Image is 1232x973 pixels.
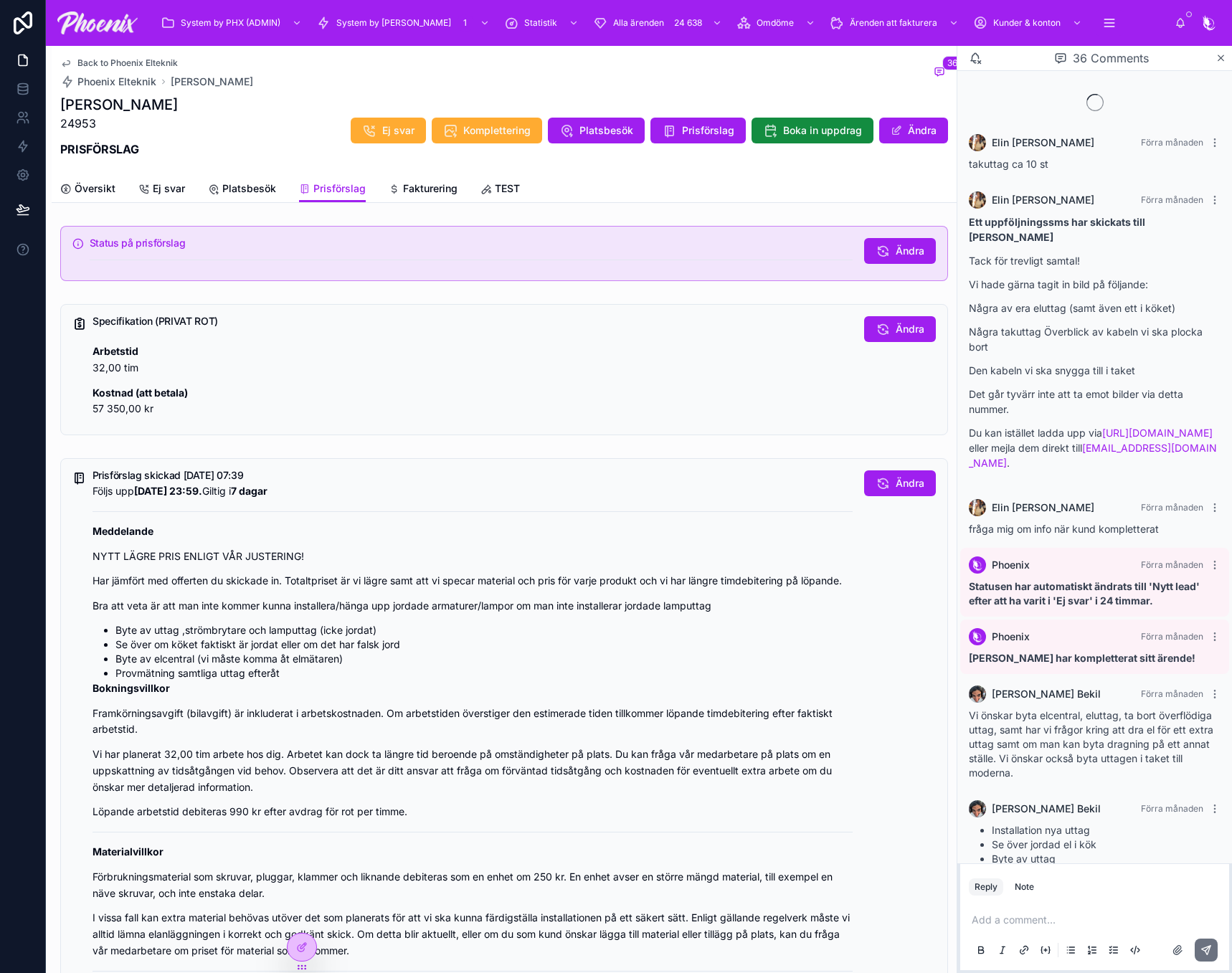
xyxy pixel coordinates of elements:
span: Elin [PERSON_NAME] [992,193,1094,207]
p: NYTT LÄGRE PRIS ENLIGT VÅR JUSTERING! [93,549,853,565]
span: Phoenix Elteknik [77,75,156,89]
p: Har jämfört med offerten du skickade in. Totaltpriset är vi lägre samt att vi specar material och... [93,573,853,589]
h5: Status på prisförslag [90,238,853,248]
span: Phoenix [992,558,1030,572]
span: 36 [942,56,962,70]
p: Vi hade gärna tagit in bild på följande: [969,277,1221,292]
a: Alla ärenden24 638 [589,10,729,36]
span: Förra månaden [1141,137,1203,148]
button: Ej svar [351,118,426,143]
p: Förbrukningsmaterial som skruvar, pluggar, klammer och liknande debiteras som en enhet om 250 kr.... [93,869,853,902]
strong: Meddelande [93,525,153,537]
span: Platsbesök [579,123,633,138]
span: Förra månaden [1141,688,1203,699]
span: Komplettering [463,123,531,138]
span: Phoenix [992,630,1030,644]
a: Ej svar [138,176,185,204]
span: Ej svar [382,123,414,138]
button: Platsbesök [548,118,645,143]
button: 36 [931,65,948,82]
li: Byte av uttag ,strömbrytare och lamputtag (icke jordat) [115,623,853,637]
strong: Kostnad (att betala) [93,386,188,399]
a: Översikt [60,176,115,204]
p: Den kabeln vi ska snygga till i taket [969,363,1221,378]
p: Följs upp Giltig i [93,483,853,500]
span: 36 Comments [1073,49,1149,67]
p: Du kan istället ladda upp via eller mejla dem direkt till . [969,425,1221,470]
p: Framkörningsavgift (bilavgift) är inkluderat i arbetskostnaden. Om arbetstiden överstiger den est... [93,706,853,739]
p: Bra att veta är att man inte kommer kunna installera/hänga upp jordade armaturer/lampor om man in... [93,598,853,614]
span: Förra månaden [1141,559,1203,570]
h1: [PERSON_NAME] [60,95,178,115]
strong: Statusen har automatiskt ändrats till 'Nytt lead' efter att ha varit i 'Ej svar' i 24 timmar. [969,580,1200,607]
li: Se över om köket faktiskt är jordat eller om det har falsk jord [115,637,853,652]
p: 32,00 tim [93,343,853,376]
button: Komplettering [432,118,542,143]
li: Se över jordad el i kök [992,837,1221,852]
span: [PERSON_NAME] Bekil [992,687,1101,701]
strong: 7 dagar [231,485,267,497]
p: Tack för trevligt samtal! [969,253,1221,268]
a: [EMAIL_ADDRESS][DOMAIN_NAME] [969,442,1217,469]
span: [PERSON_NAME] [171,75,253,89]
p: Löpande arbetstid debiteras 990 kr efter avdrag för rot per timme. [93,804,853,820]
a: System by PHX (ADMIN) [156,10,309,36]
span: Fakturering [403,181,458,196]
div: 24 638 [670,14,706,32]
span: Kunder & konton [993,17,1061,29]
span: Ej svar [153,181,185,196]
span: Platsbesök [222,181,276,196]
span: Prisförslag [682,123,734,138]
button: Ändra [864,238,936,264]
a: [URL][DOMAIN_NAME] [1102,427,1213,439]
span: Alla ärenden [613,17,664,29]
h5: Prisförslag skickad 2025-09-02 07:39 [93,470,853,480]
p: 24953 [60,115,178,132]
button: Ändra [879,118,948,143]
li: Provmätning samtliga uttag efteråt [115,666,853,680]
p: Några takuttag Överblick av kabeln vi ska plocka bort [969,324,1221,354]
span: Förra månaden [1141,194,1203,205]
span: Översikt [75,181,115,196]
a: System by [PERSON_NAME]1 [312,10,497,36]
strong: Ett uppföljningssms har skickats till [PERSON_NAME] [969,216,1145,243]
strong: Arbetstid [93,345,138,357]
strong: Materialvillkor [93,845,164,858]
span: Ändra [896,244,924,258]
span: Förra månaden [1141,502,1203,513]
img: App logo [57,11,138,34]
button: Note [1009,878,1040,896]
a: Ärenden att fakturera [825,10,966,36]
span: Statistik [524,17,557,29]
div: Note [1015,881,1034,893]
a: TEST [480,176,520,204]
a: Kunder & konton [969,10,1089,36]
li: Byte av uttag [992,852,1221,866]
p: 57 350,00 kr [93,385,853,418]
button: Ändra [864,470,936,496]
p: I vissa fall kan extra material behövas utöver det som planerats för att vi ska kunna färdigställ... [93,910,853,959]
a: Omdöme [732,10,823,36]
span: Ändra [896,476,924,490]
p: Några av era eluttag (samt även ett i köket) [969,300,1221,315]
span: fråga mig om info när kund kompletterat [969,523,1159,535]
div: 1 [457,14,474,32]
strong: Bokningsvillkor [93,682,170,694]
span: Förra månaden [1141,631,1203,642]
span: System by PHX (ADMIN) [181,17,280,29]
span: [PERSON_NAME] Bekil [992,802,1101,816]
a: Prisförslag [299,176,366,203]
span: Vi önskar byta elcentral, eluttag, ta bort överflödiga uttag, samt har vi frågor kring att dra el... [969,709,1213,779]
a: Platsbesök [208,176,276,204]
span: Back to Phoenix Elteknik [77,57,178,69]
p: Det går tyvärr inte att ta emot bilder via detta nummer. [969,386,1221,417]
button: Boka in uppdrag [752,118,873,143]
strong: [PERSON_NAME] har kompletterat sitt ärende! [969,652,1195,664]
span: takuttag ca 10 st [969,158,1048,170]
h5: Specifikation (PRIVAT ROT) [93,316,853,326]
a: Back to Phoenix Elteknik [60,57,178,69]
li: Installation nya uttag [992,823,1221,837]
span: Prisförslag [313,181,366,196]
span: System by [PERSON_NAME] [336,17,451,29]
span: Elin [PERSON_NAME] [992,500,1094,515]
